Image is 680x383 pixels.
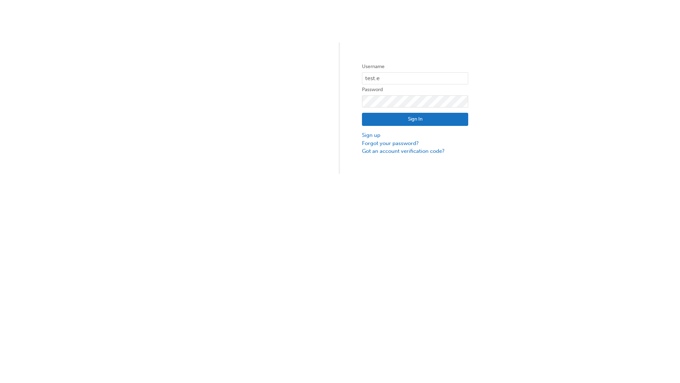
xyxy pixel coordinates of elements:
[362,131,468,139] a: Sign up
[362,85,468,94] label: Password
[362,113,468,126] button: Sign In
[362,147,468,155] a: Got an account verification code?
[362,139,468,148] a: Forgot your password?
[362,72,468,84] input: Username
[362,62,468,71] label: Username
